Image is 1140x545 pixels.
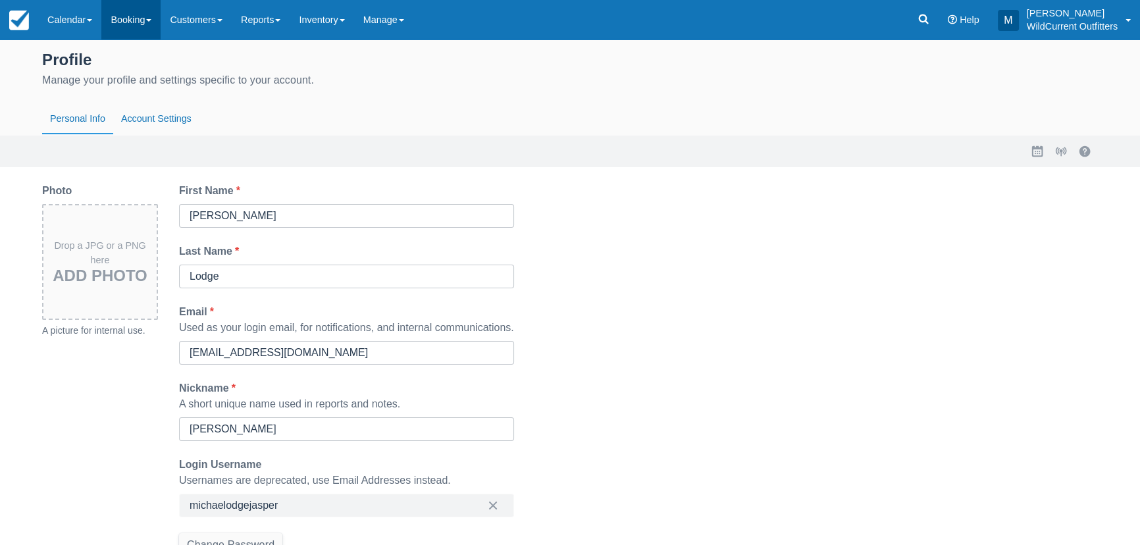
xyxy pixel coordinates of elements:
[948,15,957,24] i: Help
[179,396,514,412] div: A short unique name used in reports and notes.
[179,473,514,488] div: Usernames are deprecated, use Email Addresses instead.
[179,183,246,199] label: First Name
[179,322,514,333] span: Used as your login email, for notifications, and internal communications.
[42,323,158,338] div: A picture for internal use.
[42,183,77,199] label: Photo
[49,267,151,284] h3: Add Photo
[43,239,157,285] div: Drop a JPG or a PNG here
[179,457,267,473] label: Login Username
[42,47,1098,70] div: Profile
[1027,7,1118,20] p: [PERSON_NAME]
[960,14,979,25] span: Help
[179,304,219,320] label: Email
[179,380,241,396] label: Nickname
[179,244,244,259] label: Last Name
[42,72,1098,88] div: Manage your profile and settings specific to your account.
[1027,20,1118,33] p: WildCurrent Outfitters
[998,10,1019,31] div: M
[42,104,113,134] button: Personal Info
[9,11,29,30] img: checkfront-main-nav-mini-logo.png
[113,104,199,134] button: Account Settings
